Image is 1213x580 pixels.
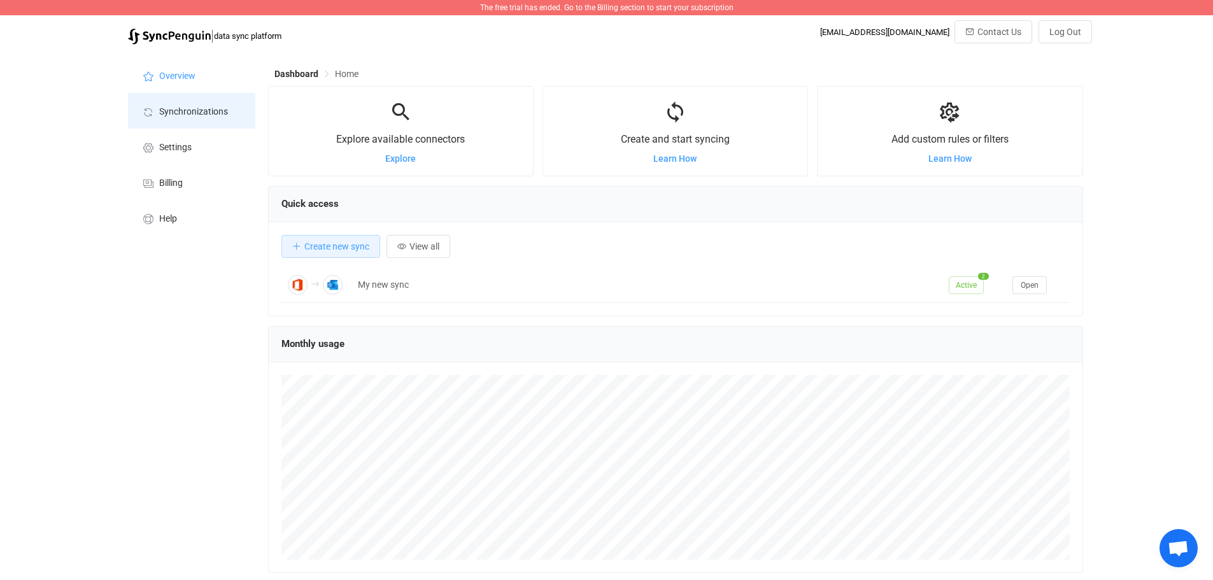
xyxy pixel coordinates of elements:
[281,338,344,350] span: Monthly usage
[1039,20,1092,43] button: Log Out
[159,71,195,81] span: Overview
[281,198,339,209] span: Quick access
[274,69,318,79] span: Dashboard
[128,27,281,45] a: |data sync platform
[159,214,177,224] span: Help
[128,164,255,200] a: Billing
[159,178,183,188] span: Billing
[128,57,255,93] a: Overview
[128,200,255,236] a: Help
[653,153,697,164] a: Learn How
[1049,27,1081,37] span: Log Out
[274,69,358,78] div: Breadcrumb
[820,27,949,37] div: [EMAIL_ADDRESS][DOMAIN_NAME]
[385,153,416,164] a: Explore
[351,278,942,292] div: My new sync
[949,276,984,294] span: Active
[954,20,1032,43] button: Contact Us
[891,133,1009,145] span: Add custom rules or filters
[288,275,308,295] img: Office 365 GAL Contacts
[281,235,380,258] button: Create new sync
[621,133,730,145] span: Create and start syncing
[211,27,214,45] span: |
[128,93,255,129] a: Synchronizations
[159,143,192,153] span: Settings
[387,235,450,258] button: View all
[304,241,369,251] span: Create new sync
[1021,281,1039,290] span: Open
[323,275,343,295] img: Outlook Contacts
[928,153,972,164] a: Learn How
[128,29,211,45] img: syncpenguin.svg
[978,272,989,279] span: 2
[128,129,255,164] a: Settings
[977,27,1021,37] span: Contact Us
[335,69,358,79] span: Home
[1160,529,1198,567] a: Open chat
[159,107,228,117] span: Synchronizations
[1012,279,1047,290] a: Open
[480,3,734,12] span: The free trial has ended. Go to the Billing section to start your subscription
[214,31,281,41] span: data sync platform
[336,133,465,145] span: Explore available connectors
[1012,276,1047,294] button: Open
[409,241,439,251] span: View all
